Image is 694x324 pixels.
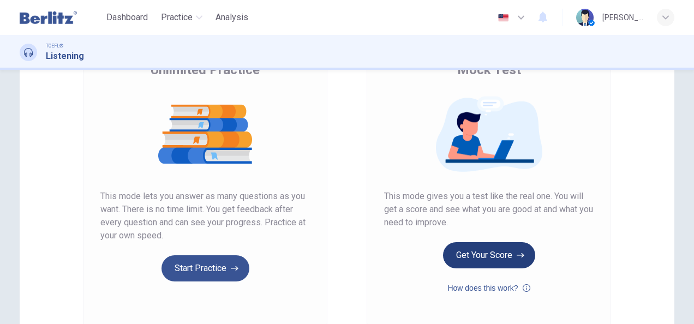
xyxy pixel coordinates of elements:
span: Mock Test [457,61,521,79]
button: How does this work? [447,281,530,295]
img: en [496,14,510,22]
span: TOEFL® [46,42,63,50]
button: Practice [157,8,207,27]
button: Start Practice [161,255,249,281]
a: Berlitz Latam logo [20,7,102,28]
span: Unlimited Practice [151,61,260,79]
span: Dashboard [106,11,148,24]
img: Berlitz Latam logo [20,7,77,28]
button: Get Your Score [443,242,535,268]
span: Analysis [216,11,248,24]
img: Profile picture [576,9,594,26]
span: This mode lets you answer as many questions as you want. There is no time limit. You get feedback... [100,190,310,242]
button: Dashboard [102,8,152,27]
h1: Listening [46,50,84,63]
span: Practice [161,11,193,24]
button: Analysis [211,8,253,27]
span: This mode gives you a test like the real one. You will get a score and see what you are good at a... [384,190,594,229]
div: [PERSON_NAME] [602,11,644,24]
